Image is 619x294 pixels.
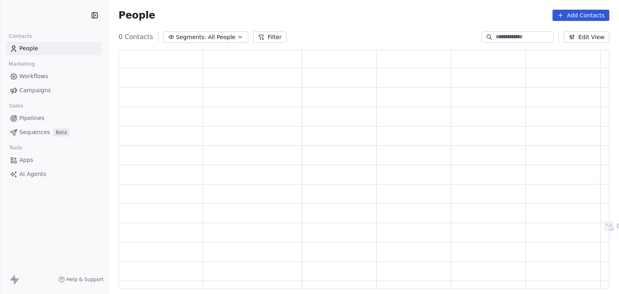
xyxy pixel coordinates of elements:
span: Workflows [19,72,48,81]
span: Campaigns [19,86,51,95]
button: Edit View [564,31,609,43]
span: Tools [6,142,25,154]
span: Help & Support [66,276,104,283]
span: Sequences [19,128,50,137]
a: Apps [6,153,102,167]
span: Contacts [5,30,35,42]
span: Beta [53,128,69,137]
button: Add Contacts [553,10,609,21]
a: SequencesBeta [6,126,102,139]
span: All People [208,33,235,41]
span: AI Agents [19,170,46,178]
span: Segments: [176,33,206,41]
a: Help & Support [58,276,104,283]
button: Filter [253,31,287,43]
span: 0 Contacts [118,32,153,42]
span: Pipelines [19,114,44,122]
span: People [19,44,38,53]
a: People [6,42,102,55]
a: Workflows [6,70,102,83]
span: Sales [6,100,27,112]
a: Campaigns [6,84,102,97]
span: People [118,9,155,21]
span: Marketing [5,58,38,70]
a: AI Agents [6,168,102,181]
a: Pipelines [6,112,102,125]
span: Apps [19,156,33,164]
